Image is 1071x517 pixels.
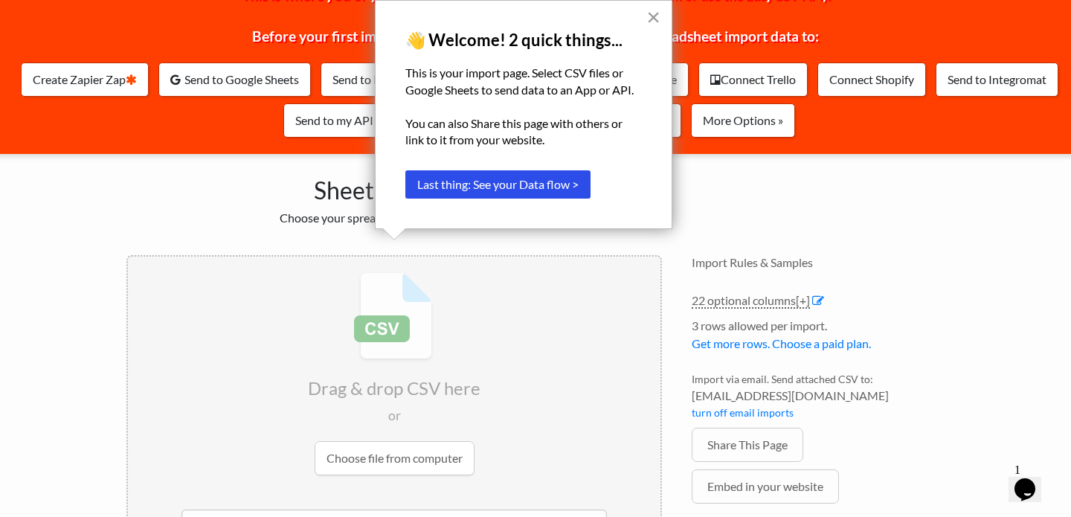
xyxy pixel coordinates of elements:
p: 👋 Welcome! 2 quick things... [405,30,642,50]
a: Get more rows. Choose a paid plan. [692,336,871,350]
p: You can also Share this page with others or link to it from your website. [405,115,642,149]
h2: Choose your spreadsheet below to import. [126,211,662,225]
button: Last thing: See your Data flow > [405,170,591,199]
span: [+] [796,293,810,307]
a: Share This Page [692,428,803,462]
h4: Import Rules & Samples [692,255,945,269]
a: 22 optional columns[+] [692,293,810,309]
a: Connect Trello [698,62,808,97]
span: [EMAIL_ADDRESS][DOMAIN_NAME] [692,387,945,405]
li: Import via email. Send attached CSV to: [692,371,945,428]
a: More Options » [691,103,795,138]
button: Close [646,5,660,29]
p: This is your import page. Select CSV files or Google Sheets to send data to an App or API. [405,65,642,98]
a: Send to Integromat [936,62,1058,97]
a: Send to IFTTT [321,62,416,97]
iframe: chat widget [1009,457,1056,502]
a: Embed in your website [692,469,839,504]
a: Connect Shopify [817,62,926,97]
a: Create Zapier Zap [21,62,149,97]
li: 3 rows allowed per import. [692,317,945,360]
a: turn off email imports [692,406,794,419]
a: Send to my API [283,103,385,138]
a: Send to Google Sheets [158,62,311,97]
h1: Sheet Import [126,169,662,205]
